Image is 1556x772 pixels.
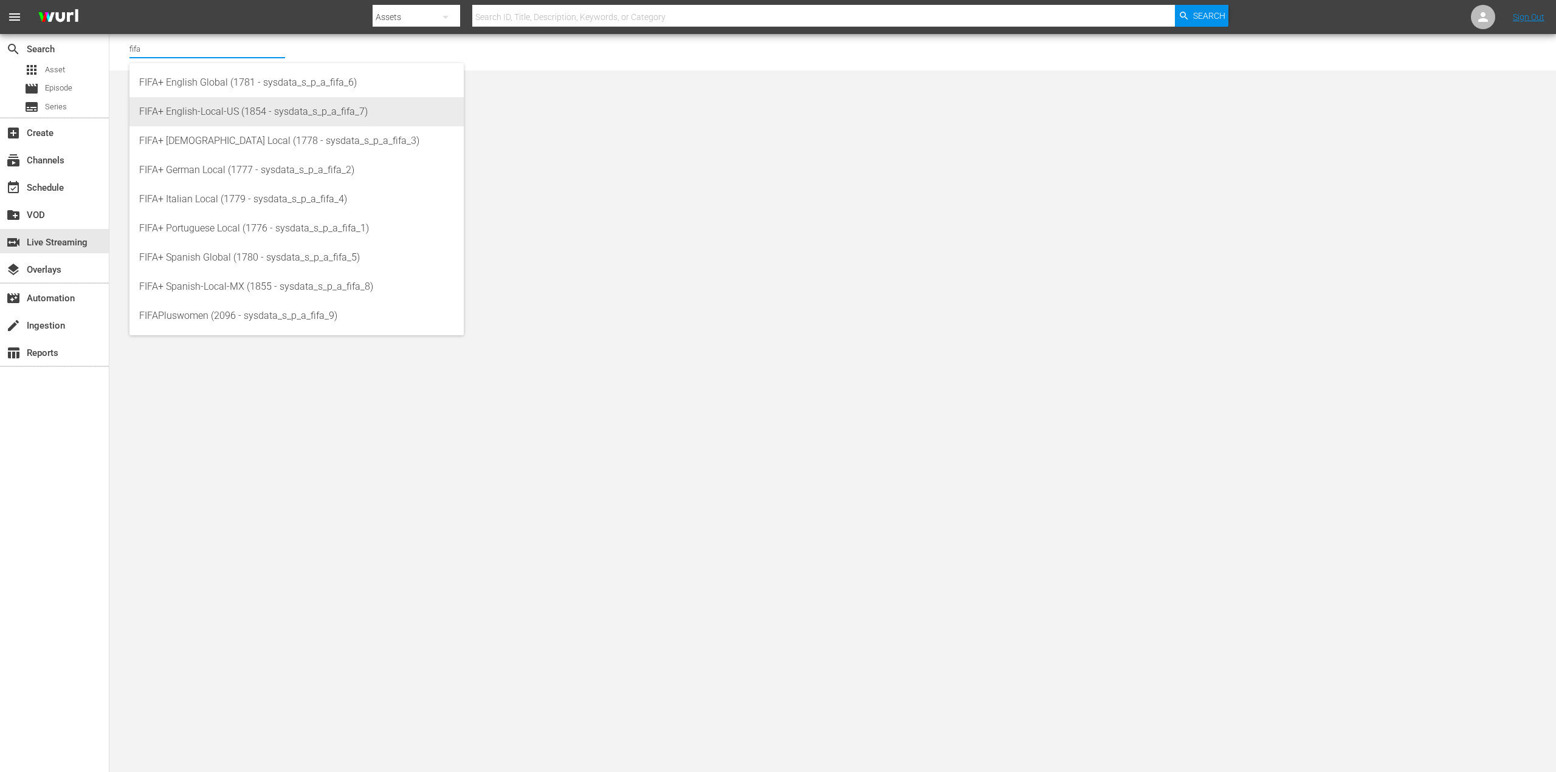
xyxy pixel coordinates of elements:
div: FIFA+ German Local (1777 - sysdata_s_p_a_fifa_2) [139,155,454,185]
span: Live Streaming [6,235,21,250]
span: Reports [6,346,21,360]
div: FIFA+ [DEMOGRAPHIC_DATA] Local (1778 - sysdata_s_p_a_fifa_3) [139,126,454,155]
span: Overlays [6,262,21,277]
button: Search [1175,5,1228,27]
span: Ingestion [6,318,21,333]
span: Asset [45,64,65,76]
span: Series [45,101,67,113]
div: FIFA+ English Global (1781 - sysdata_s_p_a_fifa_6) [139,68,454,97]
img: ans4CAIJ8jUAAAAAAAAAAAAAAAAAAAAAAAAgQb4GAAAAAAAAAAAAAAAAAAAAAAAAJMjXAAAAAAAAAAAAAAAAAAAAAAAAgAT5G... [29,3,88,32]
span: Asset [24,63,39,77]
span: Channels [6,153,21,168]
div: FIFAPluswomen (2096 - sysdata_s_p_a_fifa_9) [139,301,454,330]
div: FIFA+ Italian Local (1779 - sysdata_s_p_a_fifa_4) [139,185,454,214]
span: Search [1193,5,1225,27]
span: Episode [24,81,39,96]
a: Sign Out [1513,12,1544,22]
div: FIFA+ English-Local-US (1854 - sysdata_s_p_a_fifa_7) [139,97,454,126]
span: menu [7,10,22,24]
div: FIFA+ Portuguese Local (1776 - sysdata_s_p_a_fifa_1) [139,214,454,243]
div: FIFA+ Spanish Global (1780 - sysdata_s_p_a_fifa_5) [139,243,454,272]
span: Create [6,126,21,140]
span: Automation [6,291,21,306]
span: VOD [6,208,21,222]
span: Series [24,100,39,114]
span: Schedule [6,180,21,195]
div: FIFA+ Spanish-Local-MX (1855 - sysdata_s_p_a_fifa_8) [139,272,454,301]
span: Episode [45,82,72,94]
span: Search [6,42,21,56]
